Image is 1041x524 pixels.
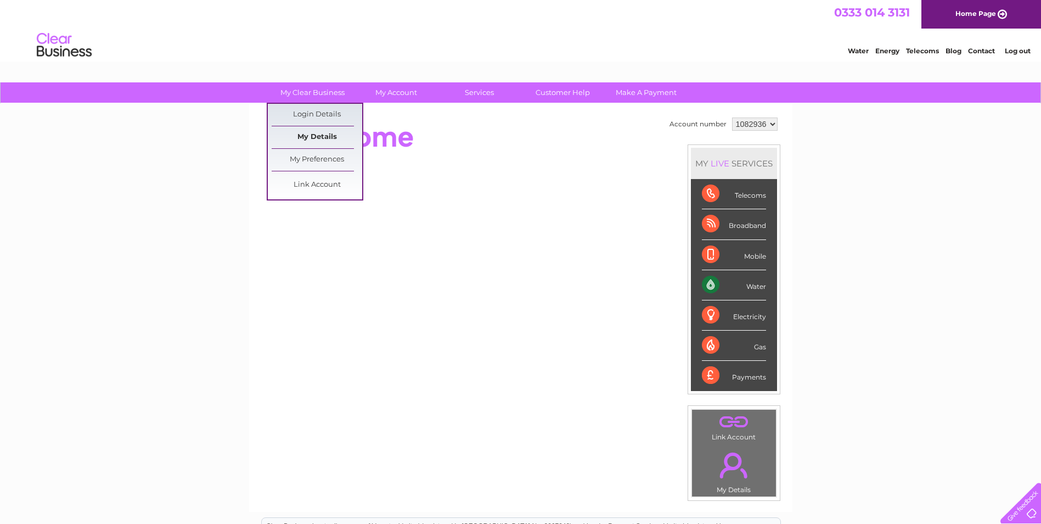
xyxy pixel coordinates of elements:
[601,82,691,103] a: Make A Payment
[267,82,358,103] a: My Clear Business
[272,126,362,148] a: My Details
[272,104,362,126] a: Login Details
[272,174,362,196] a: Link Account
[434,82,525,103] a: Services
[946,47,961,55] a: Blog
[272,149,362,171] a: My Preferences
[702,240,766,270] div: Mobile
[708,158,731,169] div: LIVE
[702,179,766,209] div: Telecoms
[875,47,899,55] a: Energy
[702,331,766,361] div: Gas
[695,412,773,432] a: .
[834,5,910,19] a: 0333 014 3131
[691,443,776,497] td: My Details
[702,270,766,300] div: Water
[351,82,441,103] a: My Account
[702,361,766,391] div: Payments
[702,209,766,239] div: Broadband
[262,6,780,53] div: Clear Business is a trading name of Verastar Limited (registered in [GEOGRAPHIC_DATA] No. 3667643...
[968,47,995,55] a: Contact
[702,300,766,331] div: Electricity
[1005,47,1031,55] a: Log out
[906,47,939,55] a: Telecoms
[36,29,92,62] img: logo.png
[691,409,776,444] td: Link Account
[667,115,729,133] td: Account number
[517,82,608,103] a: Customer Help
[695,446,773,484] a: .
[848,47,869,55] a: Water
[691,148,777,179] div: MY SERVICES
